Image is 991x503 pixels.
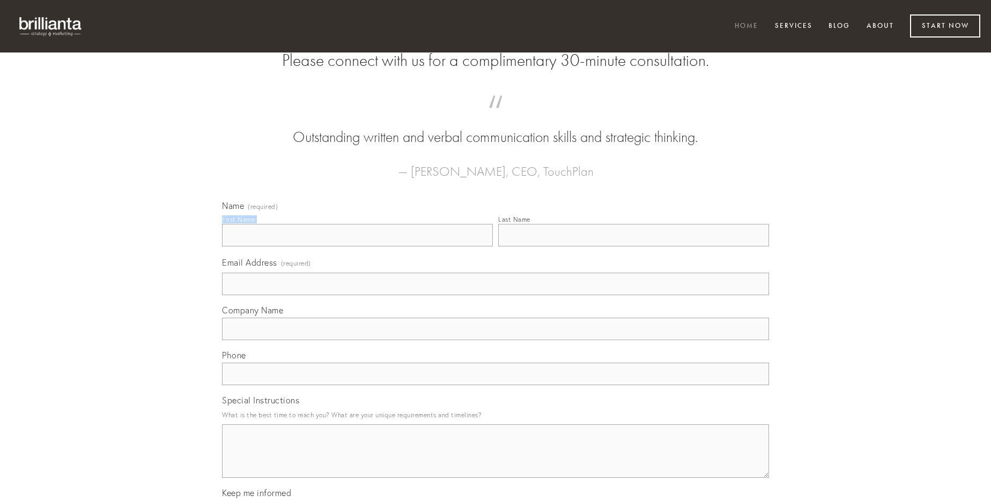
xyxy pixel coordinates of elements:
[910,14,980,37] a: Start Now
[239,106,752,127] span: “
[768,18,819,35] a: Services
[498,215,530,223] div: Last Name
[248,204,278,210] span: (required)
[11,11,91,42] img: brillianta - research, strategy, marketing
[222,305,283,316] span: Company Name
[281,256,311,271] span: (required)
[239,148,752,182] figcaption: — [PERSON_NAME], CEO, TouchPlan
[239,106,752,148] blockquote: Outstanding written and verbal communication skills and strategic thinking.
[222,215,255,223] div: First Name
[222,257,277,268] span: Email Address
[222,200,244,211] span: Name
[860,18,901,35] a: About
[728,18,765,35] a: Home
[222,408,769,422] p: What is the best time to reach you? What are your unique requirements and timelines?
[222,395,299,406] span: Special Instructions
[222,50,769,71] h2: Please connect with us for a complimentary 30-minute consultation.
[822,18,857,35] a: Blog
[222,487,291,498] span: Keep me informed
[222,350,246,361] span: Phone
